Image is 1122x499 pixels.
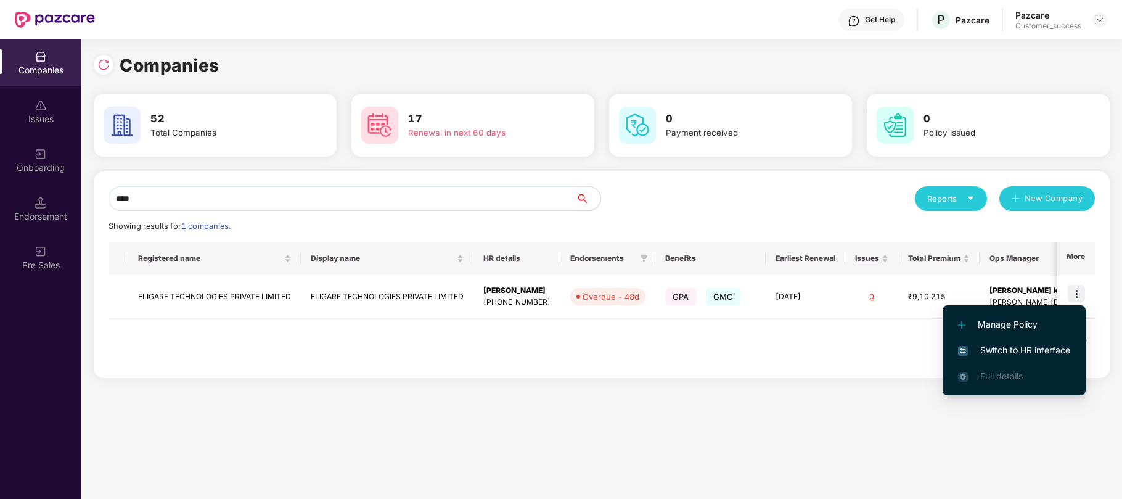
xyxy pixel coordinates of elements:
[999,186,1095,211] button: plusNew Company
[967,194,975,202] span: caret-down
[665,288,697,305] span: GPA
[35,197,47,209] img: svg+xml;base64,PHN2ZyB3aWR0aD0iMTQuNSIgaGVpZ2h0PSIxNC41IiB2aWV3Qm94PSIwIDAgMTYgMTYiIGZpbGw9Im5vbm...
[1095,15,1105,25] img: svg+xml;base64,PHN2ZyBpZD0iRHJvcGRvd24tMzJ4MzIiIHhtbG5zPSJodHRwOi8vd3d3LnczLm9yZy8yMDAwL3N2ZyIgd2...
[1057,242,1095,275] th: More
[1012,194,1020,204] span: plus
[150,126,296,139] div: Total Companies
[958,321,965,329] img: svg+xml;base64,PHN2ZyB4bWxucz0iaHR0cDovL3d3dy53My5vcmcvMjAwMC9zdmciIHdpZHRoPSIxMi4yMDEiIGhlaWdodD...
[15,12,95,28] img: New Pazcare Logo
[570,254,636,263] span: Endorsements
[311,254,454,263] span: Display name
[706,288,741,305] span: GMC
[956,14,989,26] div: Pazcare
[877,107,914,144] img: svg+xml;base64,PHN2ZyB4bWxucz0iaHR0cDovL3d3dy53My5vcmcvMjAwMC9zdmciIHdpZHRoPSI2MCIgaGVpZ2h0PSI2MC...
[97,59,110,71] img: svg+xml;base64,PHN2ZyBpZD0iUmVsb2FkLTMyeDMyIiB4bWxucz0iaHR0cDovL3d3dy53My5vcmcvMjAwMC9zdmciIHdpZH...
[855,291,888,303] div: 0
[898,242,980,275] th: Total Premium
[865,15,895,25] div: Get Help
[1068,285,1085,302] img: icon
[908,291,970,303] div: ₹9,10,215
[35,99,47,112] img: svg+xml;base64,PHN2ZyBpZD0iSXNzdWVzX2Rpc2FibGVkIiB4bWxucz0iaHR0cDovL3d3dy53My5vcmcvMjAwMC9zdmciIH...
[575,186,601,211] button: search
[104,107,141,144] img: svg+xml;base64,PHN2ZyB4bWxucz0iaHR0cDovL3d3dy53My5vcmcvMjAwMC9zdmciIHdpZHRoPSI2MCIgaGVpZ2h0PSI2MC...
[408,126,554,139] div: Renewal in next 60 days
[923,126,1069,139] div: Policy issued
[583,291,639,303] div: Overdue - 48d
[150,111,296,127] h3: 52
[181,221,231,231] span: 1 companies.
[958,344,1070,357] span: Switch to HR interface
[473,242,560,275] th: HR details
[848,15,860,27] img: svg+xml;base64,PHN2ZyBpZD0iSGVscC0zMngzMiIgeG1sbnM9Imh0dHA6Ly93d3cudzMub3JnLzIwMDAvc3ZnIiB3aWR0aD...
[641,255,648,262] span: filter
[980,371,1023,381] span: Full details
[1015,21,1081,31] div: Customer_success
[128,242,301,275] th: Registered name
[958,346,968,356] img: svg+xml;base64,PHN2ZyB4bWxucz0iaHR0cDovL3d3dy53My5vcmcvMjAwMC9zdmciIHdpZHRoPSIxNiIgaGVpZ2h0PSIxNi...
[301,275,473,319] td: ELIGARF TECHNOLOGIES PRIVATE LIMITED
[666,126,811,139] div: Payment received
[483,297,551,308] div: [PHONE_NUMBER]
[1025,192,1083,205] span: New Company
[958,372,968,382] img: svg+xml;base64,PHN2ZyB4bWxucz0iaHR0cDovL3d3dy53My5vcmcvMjAwMC9zdmciIHdpZHRoPSIxNi4zNjMiIGhlaWdodD...
[666,111,811,127] h3: 0
[35,51,47,63] img: svg+xml;base64,PHN2ZyBpZD0iQ29tcGFuaWVzIiB4bWxucz0iaHR0cDovL3d3dy53My5vcmcvMjAwMC9zdmciIHdpZHRoPS...
[1015,9,1081,21] div: Pazcare
[937,12,945,27] span: P
[109,221,231,231] span: Showing results for
[483,285,551,297] div: [PERSON_NAME]
[575,194,600,204] span: search
[35,245,47,258] img: svg+xml;base64,PHN2ZyB3aWR0aD0iMjAiIGhlaWdodD0iMjAiIHZpZXdCb3g9IjAgMCAyMCAyMCIgZmlsbD0ibm9uZSIgeG...
[766,242,845,275] th: Earliest Renewal
[301,242,473,275] th: Display name
[908,254,960,263] span: Total Premium
[766,275,845,319] td: [DATE]
[128,275,301,319] td: ELIGARF TECHNOLOGIES PRIVATE LIMITED
[120,52,219,79] h1: Companies
[845,242,898,275] th: Issues
[923,111,1069,127] h3: 0
[138,254,282,263] span: Registered name
[655,242,766,275] th: Benefits
[958,318,1070,331] span: Manage Policy
[35,148,47,160] img: svg+xml;base64,PHN2ZyB3aWR0aD0iMjAiIGhlaWdodD0iMjAiIHZpZXdCb3g9IjAgMCAyMCAyMCIgZmlsbD0ibm9uZSIgeG...
[361,107,398,144] img: svg+xml;base64,PHN2ZyB4bWxucz0iaHR0cDovL3d3dy53My5vcmcvMjAwMC9zdmciIHdpZHRoPSI2MCIgaGVpZ2h0PSI2MC...
[855,254,879,263] span: Issues
[619,107,656,144] img: svg+xml;base64,PHN2ZyB4bWxucz0iaHR0cDovL3d3dy53My5vcmcvMjAwMC9zdmciIHdpZHRoPSI2MCIgaGVpZ2h0PSI2MC...
[927,192,975,205] div: Reports
[408,111,554,127] h3: 17
[638,251,650,266] span: filter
